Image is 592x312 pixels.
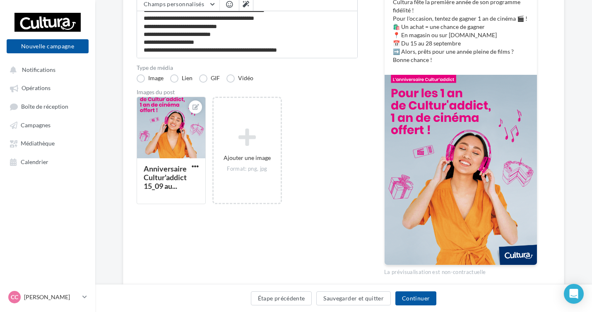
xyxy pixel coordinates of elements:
label: Vidéo [226,74,253,83]
button: Continuer [395,291,436,305]
a: CC [PERSON_NAME] [7,289,89,305]
label: GIF [199,74,220,83]
button: Sauvegarder et quitter [316,291,391,305]
label: Type de média [137,65,358,71]
div: Anniversaire Cultur'addict 15_09 au... [144,164,187,191]
span: Opérations [22,85,51,92]
label: Lien [170,74,193,83]
a: Calendrier [5,154,90,169]
span: CC [11,293,18,301]
span: Boîte de réception [21,103,68,110]
button: Étape précédente [251,291,312,305]
span: Champs personnalisés [144,0,204,7]
a: Campagnes [5,117,90,132]
span: Notifications [22,66,55,73]
div: La prévisualisation est non-contractuelle [384,265,537,276]
button: Nouvelle campagne [7,39,89,53]
span: Campagnes [21,121,51,129]
div: Open Intercom Messenger [564,284,584,304]
a: Opérations [5,80,90,95]
span: Médiathèque [21,140,55,147]
a: Boîte de réception [5,99,90,114]
span: Calendrier [21,158,48,165]
label: Image [137,74,164,83]
p: [PERSON_NAME] [24,293,79,301]
button: Notifications [5,62,87,77]
div: Images du post [137,89,358,95]
a: Médiathèque [5,136,90,150]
